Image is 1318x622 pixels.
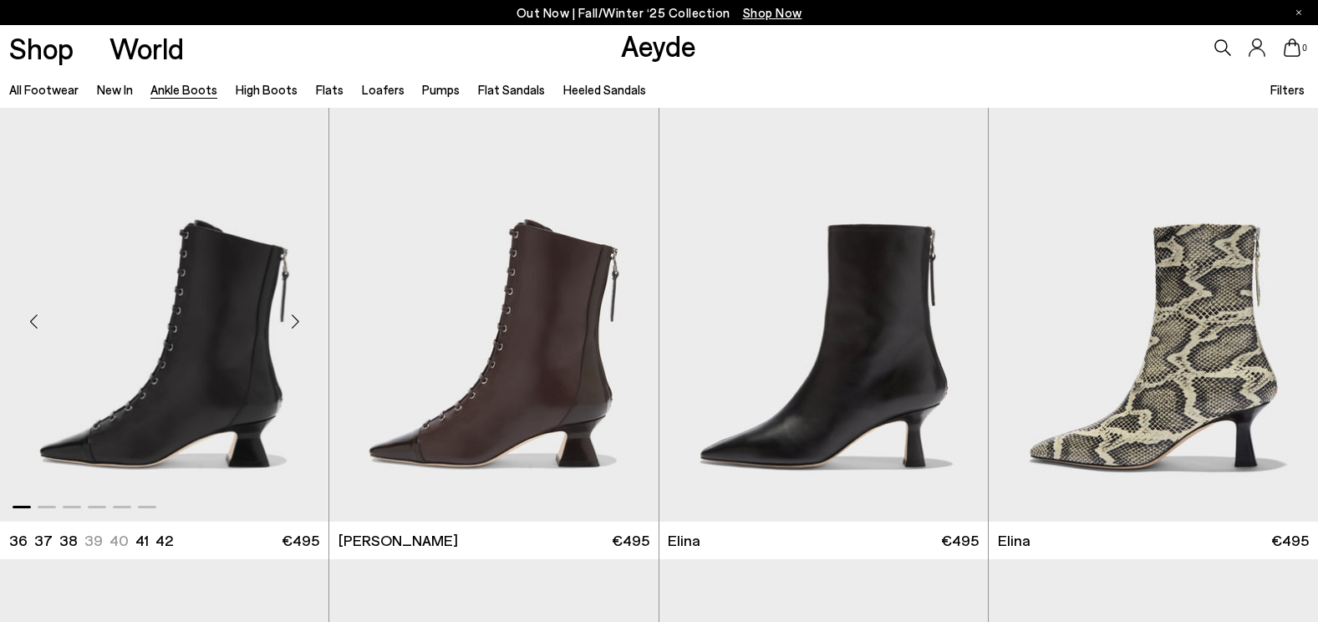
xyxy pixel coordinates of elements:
[97,82,133,97] a: New In
[422,82,460,97] a: Pumps
[668,530,700,551] span: Elina
[743,5,802,20] span: Navigate to /collections/new-in
[989,522,1318,559] a: Elina €495
[59,530,78,551] li: 38
[998,530,1030,551] span: Elina
[338,530,458,551] span: [PERSON_NAME]
[9,530,28,551] li: 36
[563,82,646,97] a: Heeled Sandals
[329,522,658,559] a: [PERSON_NAME] €495
[236,82,298,97] a: High Boots
[1300,43,1309,53] span: 0
[328,108,657,521] img: Gwen Lace-Up Boots
[1284,38,1300,57] a: 0
[282,530,319,551] span: €495
[621,28,696,63] a: Aeyde
[941,530,979,551] span: €495
[329,108,658,521] img: Gwen Lace-Up Boots
[517,3,802,23] p: Out Now | Fall/Winter ‘25 Collection
[362,82,405,97] a: Loafers
[8,296,59,346] div: Previous slide
[316,82,343,97] a: Flats
[9,530,168,551] ul: variant
[659,522,988,559] a: Elina €495
[612,530,649,551] span: €495
[1271,530,1309,551] span: €495
[109,33,184,63] a: World
[9,33,74,63] a: Shop
[328,108,657,521] div: 2 / 6
[478,82,545,97] a: Flat Sandals
[270,296,320,346] div: Next slide
[135,530,149,551] li: 41
[150,82,217,97] a: Ankle Boots
[989,108,1318,521] img: Elina Ankle Boots
[659,108,988,521] img: Elina Ankle Boots
[155,530,173,551] li: 42
[1270,82,1305,97] span: Filters
[9,82,79,97] a: All Footwear
[34,530,53,551] li: 37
